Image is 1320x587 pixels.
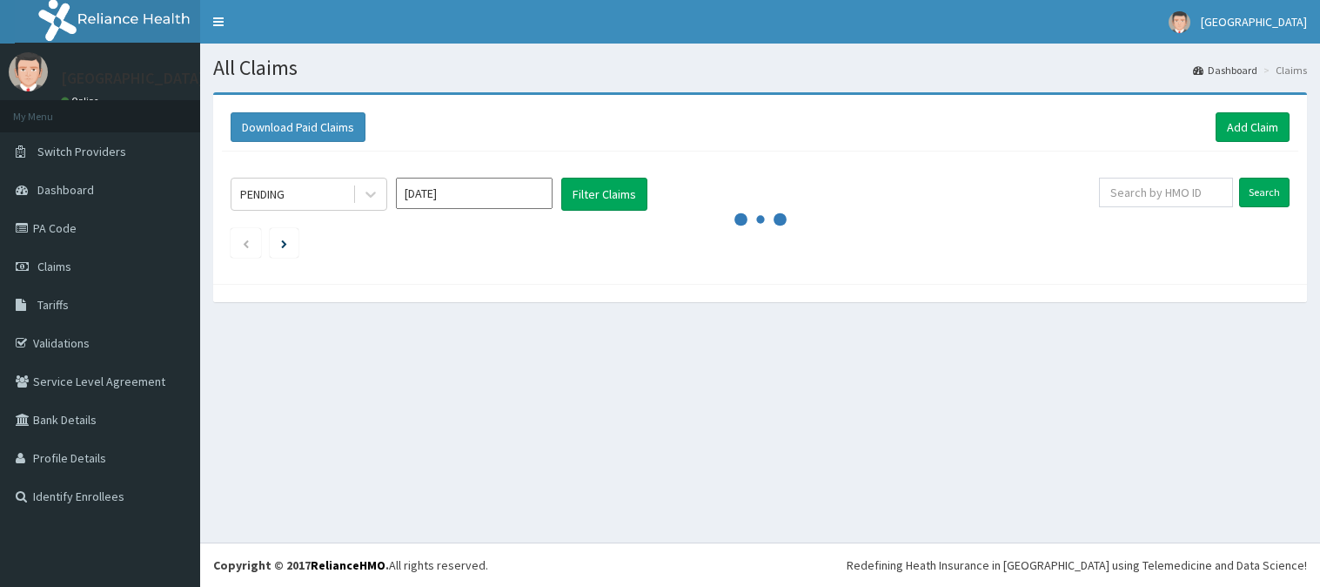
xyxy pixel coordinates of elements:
[240,186,285,203] div: PENDING
[37,144,126,159] span: Switch Providers
[231,112,365,142] button: Download Paid Claims
[281,235,287,251] a: Next page
[213,57,1307,79] h1: All Claims
[213,557,389,573] strong: Copyright © 2017 .
[1239,178,1290,207] input: Search
[242,235,250,251] a: Previous page
[1169,11,1190,33] img: User Image
[37,182,94,198] span: Dashboard
[37,297,69,313] span: Tariffs
[61,95,103,107] a: Online
[847,557,1307,574] div: Redefining Heath Insurance in [GEOGRAPHIC_DATA] using Telemedicine and Data Science!
[1259,63,1307,78] li: Claims
[311,557,385,573] a: RelianceHMO
[1216,112,1290,142] a: Add Claim
[734,193,787,246] svg: audio-loading
[9,52,48,91] img: User Image
[396,178,553,209] input: Select Month and Year
[1099,178,1233,207] input: Search by HMO ID
[561,178,647,211] button: Filter Claims
[1193,63,1257,78] a: Dashboard
[61,71,204,86] p: [GEOGRAPHIC_DATA]
[37,259,71,274] span: Claims
[1201,14,1307,30] span: [GEOGRAPHIC_DATA]
[200,543,1320,587] footer: All rights reserved.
